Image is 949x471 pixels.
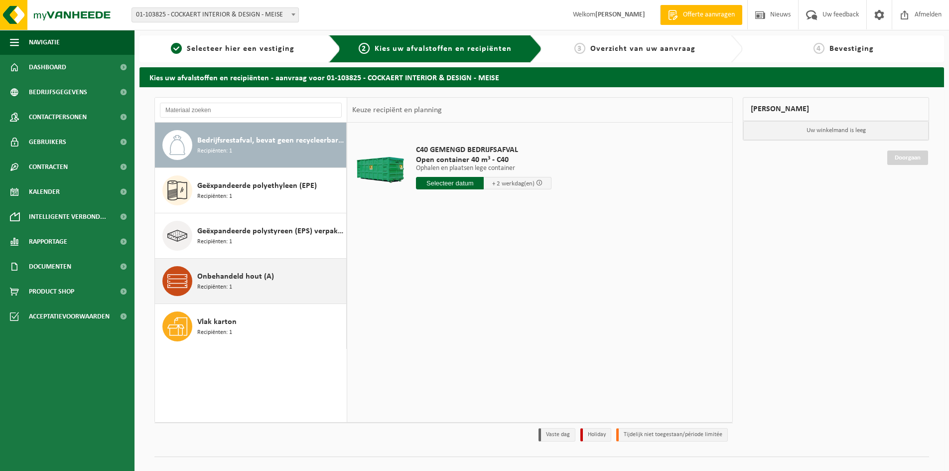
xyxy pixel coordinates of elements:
div: Keuze recipiënt en planning [347,98,447,123]
button: Onbehandeld hout (A) Recipiënten: 1 [155,259,347,304]
li: Vaste dag [539,428,575,442]
span: Offerte aanvragen [680,10,737,20]
h2: Kies uw afvalstoffen en recipiënten - aanvraag voor 01-103825 - COCKAERT INTERIOR & DESIGN - MEISE [139,67,944,87]
button: Bedrijfsrestafval, bevat geen recycleerbare fracties, verbrandbaar na verkleining Recipiënten: 1 [155,123,347,168]
div: [PERSON_NAME] [743,97,929,121]
span: Kies uw afvalstoffen en recipiënten [375,45,512,53]
a: 1Selecteer hier een vestiging [144,43,321,55]
span: Bevestiging [829,45,874,53]
span: Recipiënten: 1 [197,147,232,156]
span: 1 [171,43,182,54]
span: Bedrijfsrestafval, bevat geen recycleerbare fracties, verbrandbaar na verkleining [197,135,344,147]
span: Geëxpandeerde polystyreen (EPS) verpakking (< 1 m² per stuk), recycleerbaar [197,225,344,237]
li: Holiday [580,428,611,442]
span: Vlak karton [197,316,237,328]
span: Bedrijfsgegevens [29,80,87,105]
span: 01-103825 - COCKAERT INTERIOR & DESIGN - MEISE [132,7,299,22]
span: Selecteer hier een vestiging [187,45,294,53]
span: Recipiënten: 1 [197,237,232,247]
strong: [PERSON_NAME] [595,11,645,18]
span: 2 [359,43,370,54]
span: Recipiënten: 1 [197,192,232,201]
input: Materiaal zoeken [160,103,342,118]
span: C40 GEMENGD BEDRIJFSAFVAL [416,145,551,155]
span: Navigatie [29,30,60,55]
p: Ophalen en plaatsen lege container [416,165,551,172]
p: Uw winkelmand is leeg [743,121,929,140]
span: 4 [813,43,824,54]
span: Documenten [29,254,71,279]
span: Dashboard [29,55,66,80]
span: Gebruikers [29,130,66,155]
li: Tijdelijk niet toegestaan/période limitée [616,428,728,442]
span: Recipiënten: 1 [197,283,232,292]
span: Contactpersonen [29,105,87,130]
span: Onbehandeld hout (A) [197,271,274,283]
span: Intelligente verbond... [29,204,106,229]
span: + 2 werkdag(en) [492,180,535,187]
span: Overzicht van uw aanvraag [590,45,695,53]
span: Contracten [29,155,68,179]
span: 3 [574,43,585,54]
span: Acceptatievoorwaarden [29,304,110,329]
button: Geëxpandeerde polystyreen (EPS) verpakking (< 1 m² per stuk), recycleerbaar Recipiënten: 1 [155,213,347,259]
button: Geëxpandeerde polyethyleen (EPE) Recipiënten: 1 [155,168,347,213]
span: 01-103825 - COCKAERT INTERIOR & DESIGN - MEISE [132,8,298,22]
span: Product Shop [29,279,74,304]
span: Rapportage [29,229,67,254]
input: Selecteer datum [416,177,484,189]
a: Doorgaan [887,151,928,165]
span: Kalender [29,179,60,204]
span: Geëxpandeerde polyethyleen (EPE) [197,180,317,192]
span: Open container 40 m³ - C40 [416,155,551,165]
a: Offerte aanvragen [660,5,742,25]
button: Vlak karton Recipiënten: 1 [155,304,347,349]
span: Recipiënten: 1 [197,328,232,337]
